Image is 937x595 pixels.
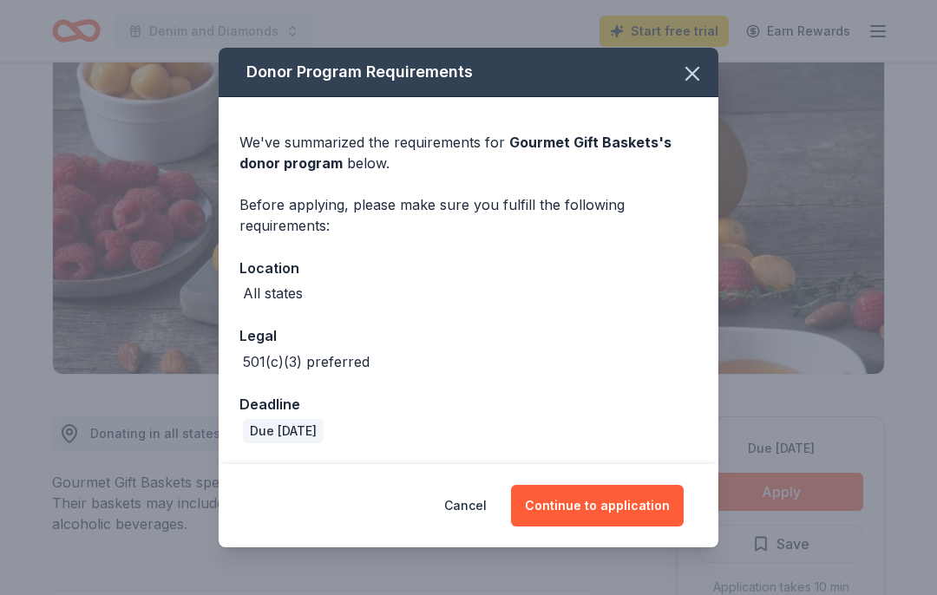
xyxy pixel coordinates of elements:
[243,351,370,372] div: 501(c)(3) preferred
[243,419,324,443] div: Due [DATE]
[239,194,698,236] div: Before applying, please make sure you fulfill the following requirements:
[239,393,698,415] div: Deadline
[511,485,684,526] button: Continue to application
[219,48,718,97] div: Donor Program Requirements
[239,257,698,279] div: Location
[243,283,303,304] div: All states
[239,324,698,347] div: Legal
[444,485,487,526] button: Cancel
[239,132,698,173] div: We've summarized the requirements for below.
